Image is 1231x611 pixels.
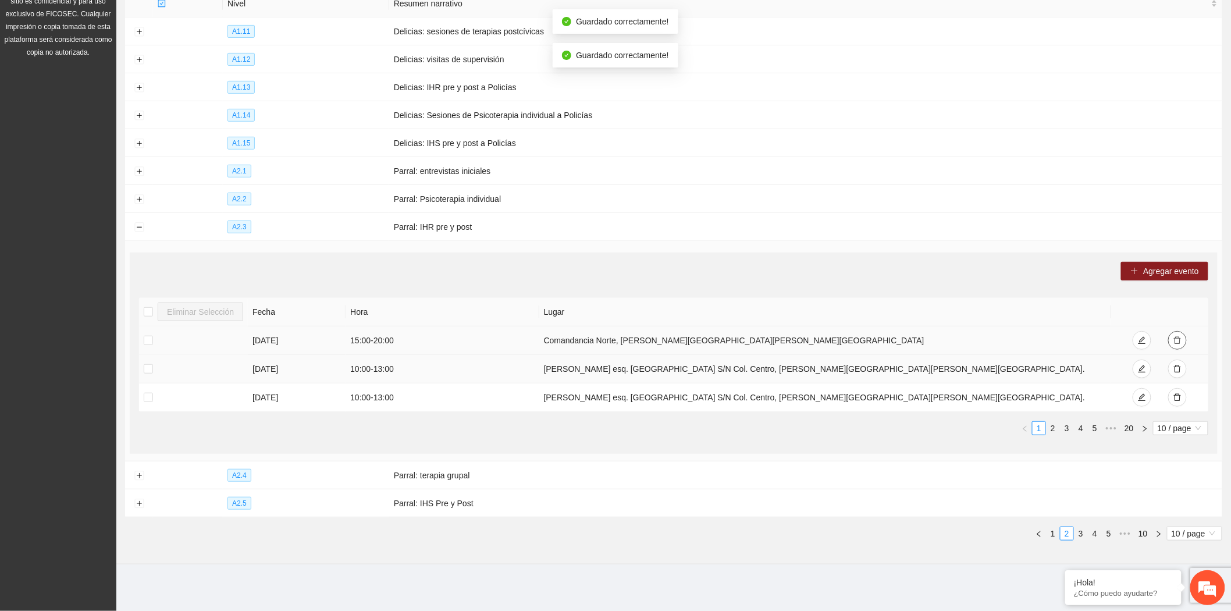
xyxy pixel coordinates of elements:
[1120,421,1138,435] li: 20
[389,489,1222,517] td: Parral: IHS Pre y Post
[539,355,1112,383] td: [PERSON_NAME] esq. [GEOGRAPHIC_DATA] S/N Col. Centro, [PERSON_NAME][GEOGRAPHIC_DATA][PERSON_NAME]...
[191,6,219,34] div: Minimizar ventana de chat en vivo
[1168,331,1187,350] button: delete
[1047,422,1059,435] a: 2
[1152,527,1166,541] li: Next Page
[158,303,243,321] button: Eliminar Selección
[1036,531,1043,538] span: left
[1138,421,1152,435] li: Next Page
[1133,331,1151,350] button: edit
[6,318,222,358] textarea: Escriba su mensaje y pulse “Intro”
[1088,421,1102,435] li: 5
[1141,425,1148,432] span: right
[61,59,195,74] div: Chatee con nosotros ahora
[389,17,1222,45] td: Delicias: sesiones de terapias postcívicas
[1102,421,1120,435] li: Next 5 Pages
[1032,527,1046,541] button: left
[389,129,1222,157] td: Delicias: IHS pre y post a Policías
[1155,531,1162,538] span: right
[1138,393,1146,403] span: edit
[248,355,346,383] td: [DATE]
[389,45,1222,73] td: Delicias: visitas de supervisión
[134,471,144,481] button: Expand row
[1046,421,1060,435] li: 2
[1022,425,1029,432] span: left
[1138,365,1146,374] span: edit
[576,51,669,60] span: Guardado correctamente!
[1075,422,1087,435] a: 4
[134,83,144,93] button: Expand row
[134,195,144,204] button: Expand row
[227,221,251,233] span: A2.3
[134,167,144,176] button: Expand row
[1074,421,1088,435] li: 4
[227,469,251,482] span: A2.4
[539,383,1112,412] td: [PERSON_NAME] esq. [GEOGRAPHIC_DATA] S/N Col. Centro, [PERSON_NAME][GEOGRAPHIC_DATA][PERSON_NAME]...
[1168,388,1187,407] button: delete
[227,109,255,122] span: A1.14
[134,223,144,232] button: Collapse row
[1133,388,1151,407] button: edit
[389,101,1222,129] td: Delicias: Sesiones de Psicoterapia individual a Policías
[134,139,144,148] button: Expand row
[1033,422,1045,435] a: 1
[1134,527,1152,541] li: 10
[227,497,251,510] span: A2.5
[389,185,1222,213] td: Parral: Psicoterapia individual
[1167,527,1222,541] div: Page Size
[1143,265,1199,278] span: Agregar evento
[389,461,1222,489] td: Parral: terapia grupal
[134,499,144,509] button: Expand row
[1130,267,1139,276] span: plus
[1121,262,1208,280] button: plusAgregar evento
[227,81,255,94] span: A1.13
[1138,421,1152,435] button: right
[248,383,346,412] td: [DATE]
[1074,578,1173,587] div: ¡Hola!
[346,383,539,412] td: 10:00 - 13:00
[227,165,251,177] span: A2.1
[1102,527,1115,540] a: 5
[1135,527,1151,540] a: 10
[134,55,144,65] button: Expand row
[576,17,669,26] span: Guardado correctamente!
[1133,360,1151,378] button: edit
[1032,421,1046,435] li: 1
[134,27,144,37] button: Expand row
[346,355,539,383] td: 10:00 - 13:00
[1061,527,1073,540] a: 2
[539,298,1112,326] th: Lugar
[1158,422,1204,435] span: 10 / page
[1075,527,1087,540] a: 3
[1074,527,1088,541] li: 3
[1018,421,1032,435] button: left
[1102,421,1120,435] span: •••
[562,51,571,60] span: check-circle
[389,157,1222,185] td: Parral: entrevistas iniciales
[1046,527,1060,541] li: 1
[1088,527,1102,541] li: 4
[1116,527,1134,541] span: •••
[1152,527,1166,541] button: right
[227,53,255,66] span: A1.12
[1121,422,1137,435] a: 20
[227,137,255,150] span: A1.15
[1018,421,1032,435] li: Previous Page
[1074,589,1173,598] p: ¿Cómo puedo ayudarte?
[1102,527,1116,541] li: 5
[1032,527,1046,541] li: Previous Page
[1047,527,1059,540] a: 1
[1116,527,1134,541] li: Next 5 Pages
[1138,336,1146,346] span: edit
[1153,421,1208,435] div: Page Size
[1088,527,1101,540] a: 4
[389,73,1222,101] td: Delicias: IHR pre y post a Policías
[1060,421,1074,435] li: 3
[539,326,1112,355] td: Comandancia Norte, [PERSON_NAME][GEOGRAPHIC_DATA][PERSON_NAME][GEOGRAPHIC_DATA]
[248,326,346,355] td: [DATE]
[227,25,255,38] span: A1.11
[1173,365,1182,374] span: delete
[1168,360,1187,378] button: delete
[562,17,571,26] span: check-circle
[1060,527,1074,541] li: 2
